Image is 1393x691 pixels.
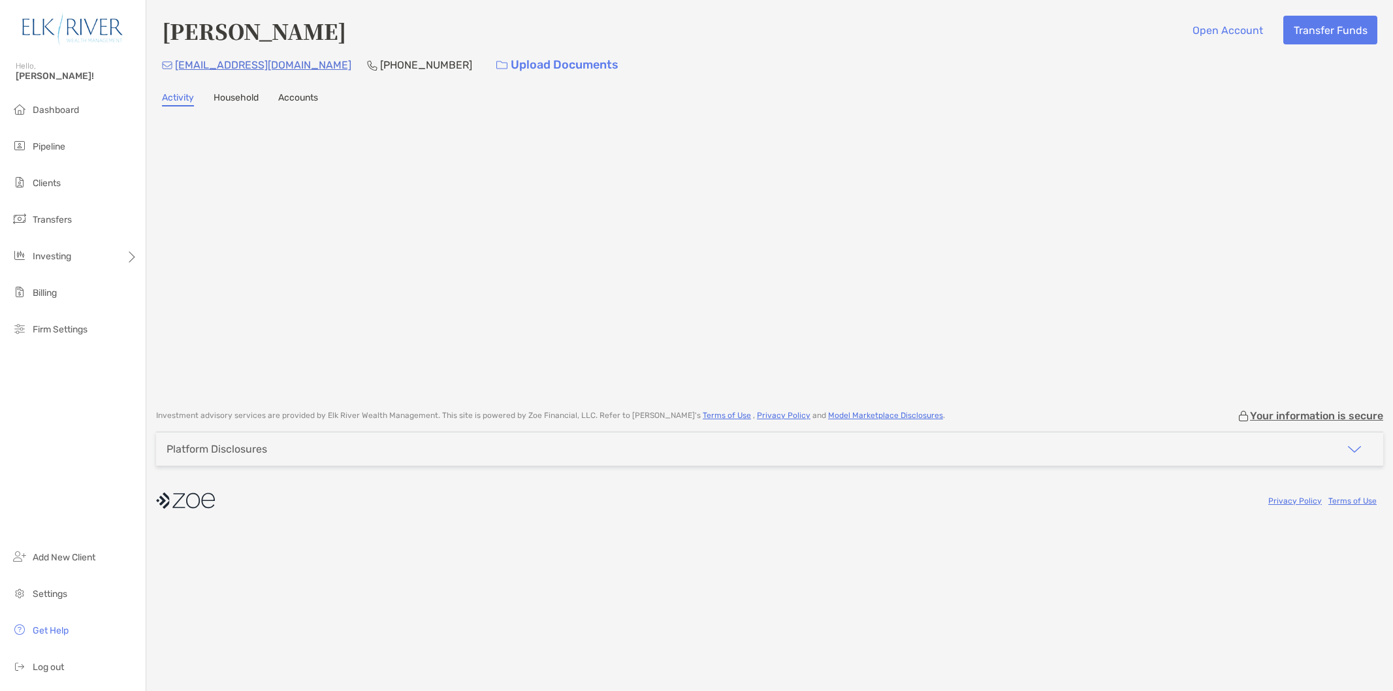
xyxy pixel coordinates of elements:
[12,658,27,674] img: logout icon
[1347,442,1362,457] img: icon arrow
[175,57,351,73] p: [EMAIL_ADDRESS][DOMAIN_NAME]
[1250,410,1383,422] p: Your information is secure
[167,443,267,455] div: Platform Disclosures
[757,411,810,420] a: Privacy Policy
[33,251,71,262] span: Investing
[12,321,27,336] img: firm-settings icon
[1268,496,1322,506] a: Privacy Policy
[33,287,57,298] span: Billing
[12,549,27,564] img: add_new_client icon
[278,92,318,106] a: Accounts
[1182,16,1273,44] button: Open Account
[12,211,27,227] img: transfers icon
[12,138,27,153] img: pipeline icon
[156,411,945,421] p: Investment advisory services are provided by Elk River Wealth Management . This site is powered b...
[33,104,79,116] span: Dashboard
[156,486,215,515] img: company logo
[12,284,27,300] img: billing icon
[828,411,943,420] a: Model Marketplace Disclosures
[162,61,172,69] img: Email Icon
[33,625,69,636] span: Get Help
[33,214,72,225] span: Transfers
[33,324,88,335] span: Firm Settings
[12,174,27,190] img: clients icon
[488,51,627,79] a: Upload Documents
[33,178,61,189] span: Clients
[1328,496,1377,506] a: Terms of Use
[214,92,259,106] a: Household
[12,101,27,117] img: dashboard icon
[33,588,67,600] span: Settings
[496,61,507,70] img: button icon
[703,411,751,420] a: Terms of Use
[33,662,64,673] span: Log out
[33,552,95,563] span: Add New Client
[162,92,194,106] a: Activity
[380,57,472,73] p: [PHONE_NUMBER]
[162,16,346,46] h4: [PERSON_NAME]
[12,622,27,637] img: get-help icon
[12,248,27,263] img: investing icon
[12,585,27,601] img: settings icon
[1283,16,1377,44] button: Transfer Funds
[16,71,138,82] span: [PERSON_NAME]!
[367,60,377,71] img: Phone Icon
[33,141,65,152] span: Pipeline
[16,5,130,52] img: Zoe Logo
